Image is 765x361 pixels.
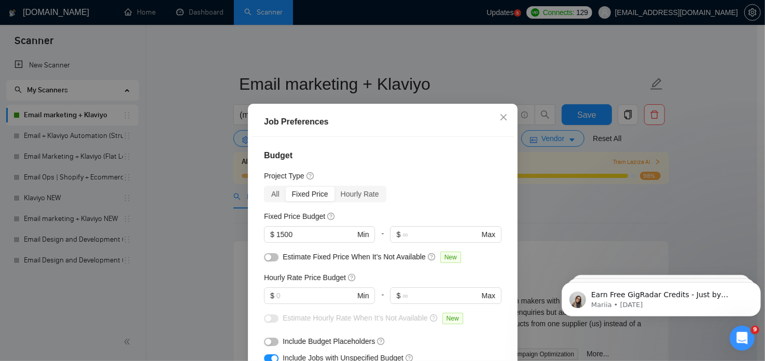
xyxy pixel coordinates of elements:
input: ∞ [402,229,479,240]
h5: Hourly Rate Price Budget [264,272,346,283]
div: Job Preferences [264,116,502,128]
span: Min [357,290,369,301]
input: 0 [276,229,355,240]
span: Include Budget Placeholders [283,337,375,345]
span: New [442,313,463,324]
div: - [375,226,390,251]
span: question-circle [327,212,336,220]
span: Min [357,229,369,240]
span: $ [270,290,274,301]
span: 9 [751,326,759,334]
iframe: Intercom live chat [730,326,755,351]
span: Estimate Fixed Price When It’s Not Available [283,253,426,261]
span: $ [270,229,274,240]
span: $ [396,229,400,240]
span: $ [396,290,400,301]
div: All [265,187,286,201]
span: question-circle [377,337,385,345]
span: close [499,113,508,121]
button: Close [490,104,518,132]
h4: Budget [264,149,502,162]
span: question-circle [306,172,314,180]
span: Max [481,290,495,301]
span: question-circle [429,314,438,322]
div: Fixed Price [285,187,334,201]
input: ∞ [402,290,479,301]
input: 0 [276,290,355,301]
span: question-circle [427,253,436,261]
div: - [375,287,390,312]
h5: Fixed Price Budget [264,211,325,222]
span: New [440,252,461,263]
span: Max [481,229,495,240]
span: question-circle [347,273,356,282]
h5: Project Type [264,170,304,182]
div: Hourly Rate [334,187,385,201]
span: Estimate Hourly Rate When It’s Not Available [283,314,428,322]
iframe: Intercom notifications message [558,260,765,333]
